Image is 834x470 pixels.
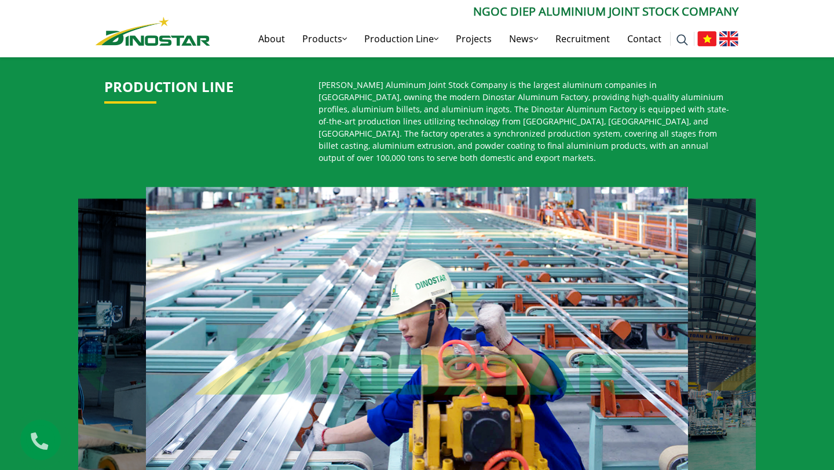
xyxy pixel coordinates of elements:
[96,14,210,45] a: Nhôm Dinostar
[210,3,738,20] p: Ngoc Diep Aluminium Joint Stock Company
[294,20,356,57] a: Products
[619,20,670,57] a: Contact
[250,20,294,57] a: About
[447,20,500,57] a: Projects
[676,34,688,46] img: search
[697,31,716,46] img: Tiếng Việt
[104,77,233,96] a: PRODUCTION LINE
[319,79,730,164] p: [PERSON_NAME] Aluminum Joint Stock Company is the largest aluminum companies in [GEOGRAPHIC_DATA]...
[96,17,210,46] img: Nhôm Dinostar
[719,31,738,46] img: English
[547,20,619,57] a: Recruitment
[500,20,547,57] a: News
[356,20,447,57] a: Production Line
